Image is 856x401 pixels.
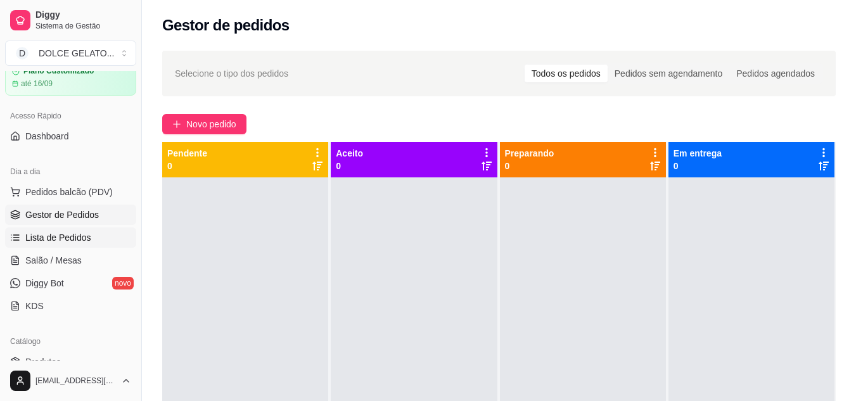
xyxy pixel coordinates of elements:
[25,186,113,198] span: Pedidos balcão (PDV)
[5,5,136,35] a: DiggySistema de Gestão
[5,250,136,271] a: Salão / Mesas
[23,67,94,76] article: Plano Customizado
[35,10,131,21] span: Diggy
[5,227,136,248] a: Lista de Pedidos
[505,147,554,160] p: Preparando
[5,352,136,372] a: Produtos
[25,208,99,221] span: Gestor de Pedidos
[35,376,116,386] span: [EMAIL_ADDRESS][DOMAIN_NAME]
[186,117,236,131] span: Novo pedido
[674,147,722,160] p: Em entrega
[35,21,131,31] span: Sistema de Gestão
[5,205,136,225] a: Gestor de Pedidos
[25,130,69,143] span: Dashboard
[162,15,290,35] h2: Gestor de pedidos
[25,277,64,290] span: Diggy Bot
[39,47,114,60] div: DOLCE GELATO ...
[525,65,608,82] div: Todos os pedidos
[5,182,136,202] button: Pedidos balcão (PDV)
[5,162,136,182] div: Dia a dia
[21,79,53,89] article: até 16/09
[5,273,136,293] a: Diggy Botnovo
[175,67,288,80] span: Selecione o tipo dos pedidos
[5,331,136,352] div: Catálogo
[25,355,61,368] span: Produtos
[16,47,29,60] span: D
[167,160,207,172] p: 0
[505,160,554,172] p: 0
[25,254,82,267] span: Salão / Mesas
[162,114,246,134] button: Novo pedido
[336,160,363,172] p: 0
[5,366,136,396] button: [EMAIL_ADDRESS][DOMAIN_NAME]
[167,147,207,160] p: Pendente
[5,126,136,146] a: Dashboard
[674,160,722,172] p: 0
[25,300,44,312] span: KDS
[336,147,363,160] p: Aceito
[5,41,136,66] button: Select a team
[5,106,136,126] div: Acesso Rápido
[729,65,822,82] div: Pedidos agendados
[608,65,729,82] div: Pedidos sem agendamento
[25,231,91,244] span: Lista de Pedidos
[5,60,136,96] a: Plano Customizadoaté 16/09
[172,120,181,129] span: plus
[5,296,136,316] a: KDS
